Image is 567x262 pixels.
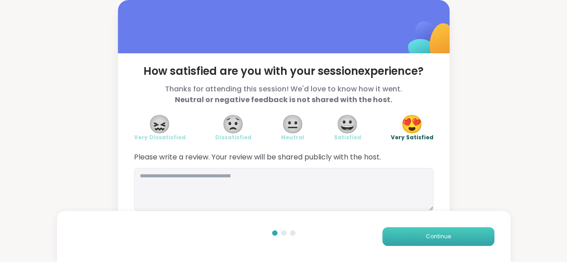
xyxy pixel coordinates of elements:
span: 😐 [281,116,304,132]
span: 😟 [222,116,244,132]
b: Neutral or negative feedback is not shared with the host. [175,94,392,105]
span: Thanks for attending this session! We'd love to know how it went. [134,84,433,105]
span: Please write a review. Your review will be shared publicly with the host. [134,152,433,163]
span: How satisfied are you with your session experience? [134,64,433,78]
span: 😍 [401,116,423,132]
span: 😖 [148,116,171,132]
span: 😀 [336,116,359,132]
span: Continue [426,232,451,241]
span: Dissatisfied [215,134,251,141]
span: Neutral [281,134,304,141]
button: Continue [382,227,494,246]
span: Very Dissatisfied [134,134,186,141]
span: Satisfied [334,134,361,141]
span: Very Satisfied [391,134,433,141]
